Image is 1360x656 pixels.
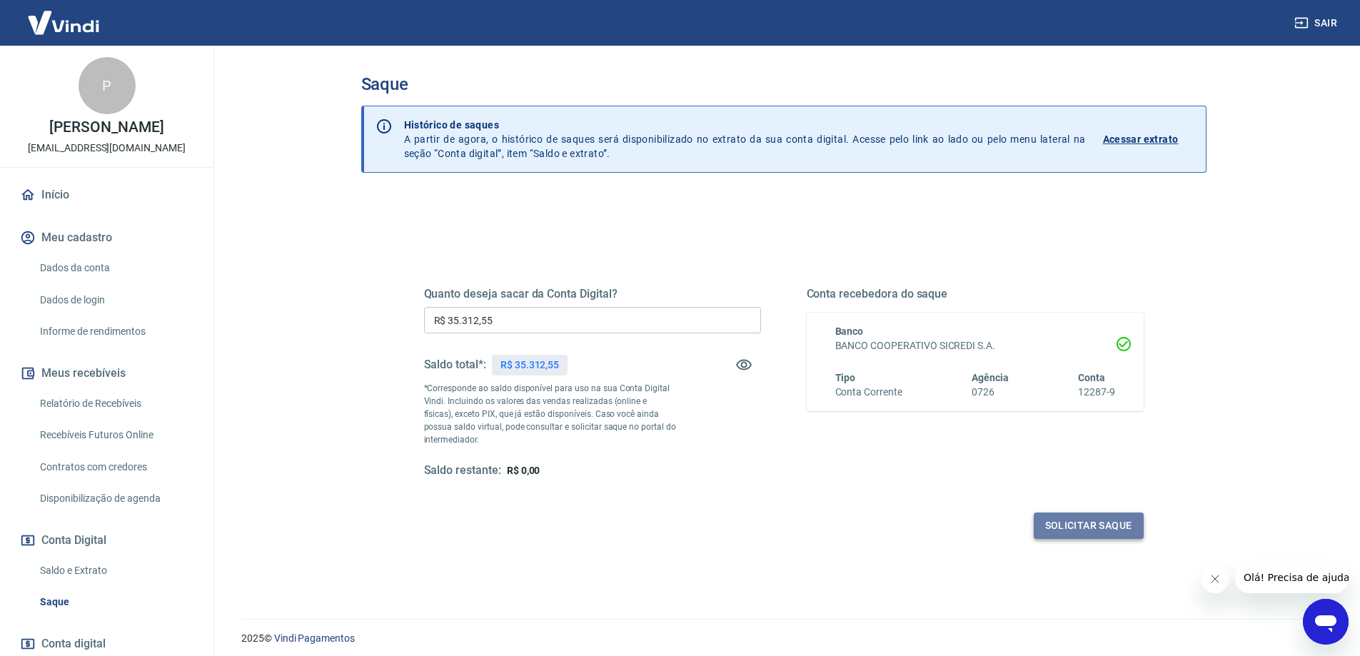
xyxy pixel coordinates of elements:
h6: 12287-9 [1078,385,1115,400]
p: [PERSON_NAME] [49,120,163,135]
h6: BANCO COOPERATIVO SICREDI S.A. [835,338,1115,353]
span: Conta [1078,372,1105,383]
span: Agência [972,372,1009,383]
a: Acessar extrato [1103,118,1194,161]
a: Contratos com credores [34,453,196,482]
iframe: Mensagem da empresa [1235,562,1349,593]
h5: Quanto deseja sacar da Conta Digital? [424,287,761,301]
a: Dados da conta [34,253,196,283]
iframe: Fechar mensagem [1201,565,1229,593]
button: Solicitar saque [1034,513,1144,539]
p: *Corresponde ao saldo disponível para uso na sua Conta Digital Vindi. Incluindo os valores das ve... [424,382,677,446]
button: Conta Digital [17,525,196,556]
span: Olá! Precisa de ajuda? [9,10,120,21]
h5: Saldo restante: [424,463,501,478]
h5: Saldo total*: [424,358,486,372]
h3: Saque [361,74,1207,94]
a: Saque [34,587,196,617]
a: Início [17,179,196,211]
a: Informe de rendimentos [34,317,196,346]
span: Tipo [835,372,856,383]
img: Vindi [17,1,110,44]
iframe: Botão para abrir a janela de mensagens [1303,599,1349,645]
h6: Conta Corrente [835,385,902,400]
a: Vindi Pagamentos [274,632,355,644]
button: Meu cadastro [17,222,196,253]
a: Relatório de Recebíveis [34,389,196,418]
div: P [79,57,136,114]
h5: Conta recebedora do saque [807,287,1144,301]
p: [EMAIL_ADDRESS][DOMAIN_NAME] [28,141,186,156]
h6: 0726 [972,385,1009,400]
p: Histórico de saques [404,118,1086,132]
a: Dados de login [34,286,196,315]
a: Recebíveis Futuros Online [34,420,196,450]
button: Sair [1291,10,1343,36]
p: Acessar extrato [1103,132,1179,146]
a: Saldo e Extrato [34,556,196,585]
p: R$ 35.312,55 [500,358,559,373]
span: R$ 0,00 [507,465,540,476]
span: Banco [835,326,864,337]
a: Disponibilização de agenda [34,484,196,513]
p: A partir de agora, o histórico de saques será disponibilizado no extrato da sua conta digital. Ac... [404,118,1086,161]
p: 2025 © [241,631,1326,646]
button: Meus recebíveis [17,358,196,389]
span: Conta digital [41,634,106,654]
